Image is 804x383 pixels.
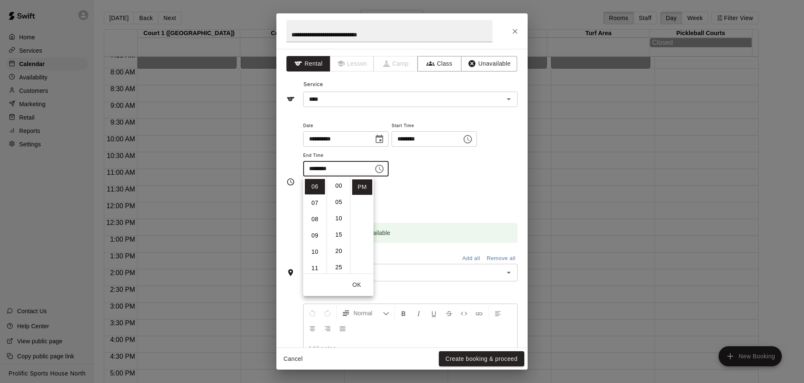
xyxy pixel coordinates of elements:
[286,56,330,71] button: Rental
[329,178,349,194] li: 0 minutes
[353,309,383,317] span: Normal
[327,176,350,273] ul: Select minutes
[352,179,372,195] li: PM
[439,351,524,367] button: Create booking & proceed
[503,267,515,278] button: Open
[457,306,471,321] button: Insert Code
[472,306,486,321] button: Insert Link
[338,306,393,321] button: Formatting Options
[392,120,477,132] span: Start Time
[286,95,295,103] svg: Service
[459,131,476,148] button: Choose time, selected time is 8:00 AM
[461,56,517,71] button: Unavailable
[305,228,325,243] li: 9 hours
[329,260,349,275] li: 25 minutes
[305,195,325,211] li: 7 hours
[305,244,325,260] li: 10 hours
[491,306,505,321] button: Left Align
[412,306,426,321] button: Format Italics
[330,56,374,71] span: Lessons must be created in the Services page first
[303,150,389,161] span: End Time
[320,306,335,321] button: Redo
[303,176,327,273] ul: Select hours
[305,321,320,336] button: Center Align
[280,351,307,367] button: Cancel
[350,176,374,273] ul: Select meridiem
[303,120,389,132] span: Date
[343,277,370,293] button: OK
[305,179,325,194] li: 6 hours
[286,178,295,186] svg: Timing
[329,243,349,259] li: 20 minutes
[427,306,441,321] button: Format Underline
[305,306,320,321] button: Undo
[286,268,295,277] svg: Rooms
[417,56,461,71] button: Class
[371,131,388,148] button: Choose date, selected date is Feb 28, 2026
[329,211,349,226] li: 10 minutes
[305,212,325,227] li: 8 hours
[335,321,350,336] button: Justify Align
[503,93,515,105] button: Open
[304,82,323,87] span: Service
[329,194,349,210] li: 5 minutes
[304,288,518,301] span: Notes
[320,321,335,336] button: Right Align
[458,252,484,265] button: Add all
[305,260,325,276] li: 11 hours
[371,161,388,177] button: Choose time, selected time is 6:30 PM
[397,306,411,321] button: Format Bold
[374,56,418,71] span: Camps can only be created in the Services page
[442,306,456,321] button: Format Strikethrough
[484,252,518,265] button: Remove all
[508,24,523,39] button: Close
[329,227,349,243] li: 15 minutes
